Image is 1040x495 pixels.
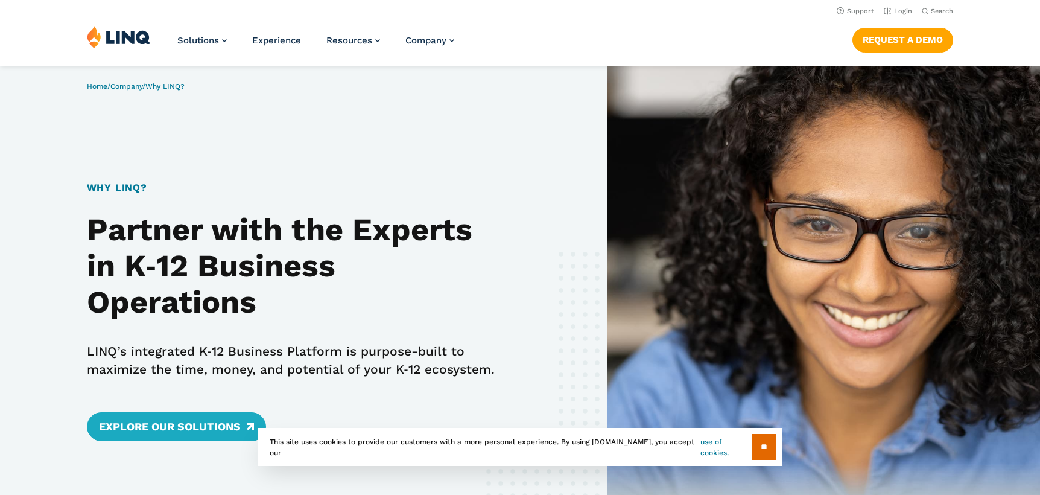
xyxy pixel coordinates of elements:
[87,25,151,48] img: LINQ | K‑12 Software
[87,342,496,378] p: LINQ’s integrated K‑12 Business Platform is purpose-built to maximize the time, money, and potent...
[177,35,219,46] span: Solutions
[87,212,496,320] h2: Partner with the Experts in K‑12 Business Operations
[87,412,266,441] a: Explore Our Solutions
[87,82,107,91] a: Home
[852,28,953,52] a: Request a Demo
[177,25,454,65] nav: Primary Navigation
[837,7,874,15] a: Support
[87,180,496,195] h1: Why LINQ?
[405,35,446,46] span: Company
[87,82,185,91] span: / /
[326,35,380,46] a: Resources
[884,7,912,15] a: Login
[922,7,953,16] button: Open Search Bar
[326,35,372,46] span: Resources
[700,436,752,458] a: use of cookies.
[110,82,142,91] a: Company
[252,35,301,46] a: Experience
[405,35,454,46] a: Company
[258,428,782,466] div: This site uses cookies to provide our customers with a more personal experience. By using [DOMAIN...
[931,7,953,15] span: Search
[177,35,227,46] a: Solutions
[852,25,953,52] nav: Button Navigation
[145,82,185,91] span: Why LINQ?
